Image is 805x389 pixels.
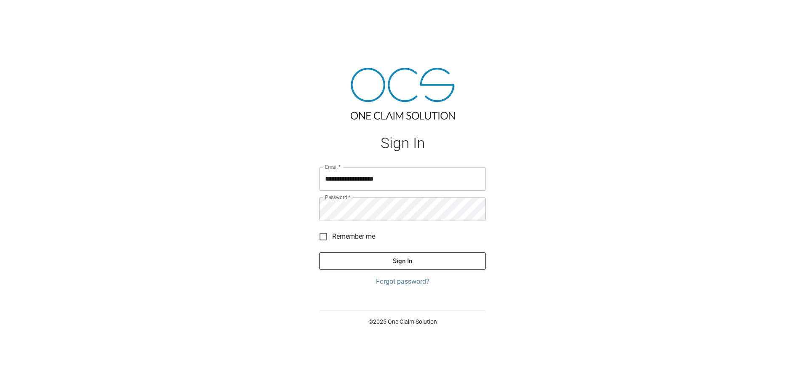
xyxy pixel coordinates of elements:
p: © 2025 One Claim Solution [319,317,486,326]
label: Email [325,163,341,171]
span: Remember me [332,232,375,242]
a: Forgot password? [319,277,486,287]
label: Password [325,194,350,201]
img: ocs-logo-white-transparent.png [10,5,44,22]
button: Sign In [319,252,486,270]
h1: Sign In [319,135,486,152]
img: ocs-logo-tra.png [351,68,455,120]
